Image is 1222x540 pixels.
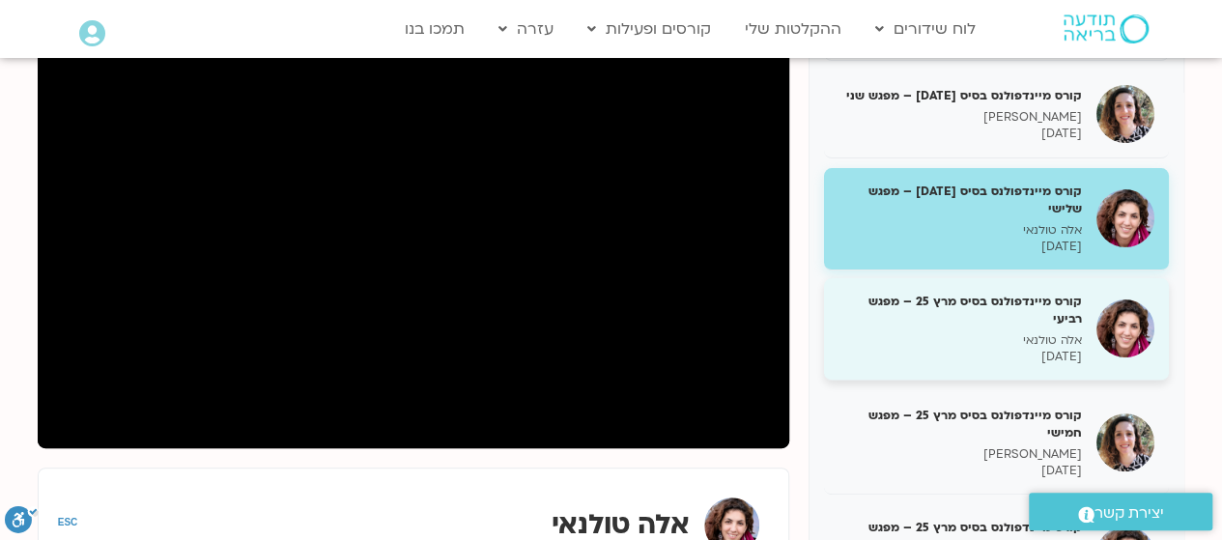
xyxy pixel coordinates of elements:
p: [PERSON_NAME] [838,109,1082,126]
a: עזרה [489,11,563,47]
a: תמכו בנו [395,11,474,47]
img: קורס מיינדפולנס בסיס מרץ 25 – מפגש רביעי [1096,299,1154,357]
img: קורס מיינדפולנס בסיס מרץ 25 – מפגש שלישי [1096,189,1154,247]
a: יצירת קשר [1029,493,1212,530]
p: [DATE] [838,239,1082,255]
span: יצירת קשר [1094,500,1164,526]
h5: קורס מיינדפולנס בסיס [DATE] – מפגש שני [838,87,1082,104]
p: [DATE] [838,349,1082,365]
p: אלה טולנאי [838,222,1082,239]
h5: קורס מיינדפולנס בסיס מרץ 25 – מפגש חמישי [838,407,1082,441]
p: [DATE] [838,463,1082,479]
img: קורס מיינדפולנס בסיס מרץ 25 – מפגש שני [1096,85,1154,143]
h5: קורס מיינדפולנס בסיס [DATE] – מפגש שלישי [838,183,1082,217]
p: [DATE] [838,126,1082,142]
p: [PERSON_NAME] [838,446,1082,463]
h5: קורס מיינדפולנס בסיס מרץ 25 – מפגש רביעי [838,293,1082,327]
img: קורס מיינדפולנס בסיס מרץ 25 – מפגש חמישי [1096,413,1154,471]
a: ההקלטות שלי [735,11,851,47]
img: תודעה בריאה [1064,14,1149,43]
p: אלה טולנאי [838,332,1082,349]
a: לוח שידורים [866,11,985,47]
a: קורסים ופעילות [578,11,721,47]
